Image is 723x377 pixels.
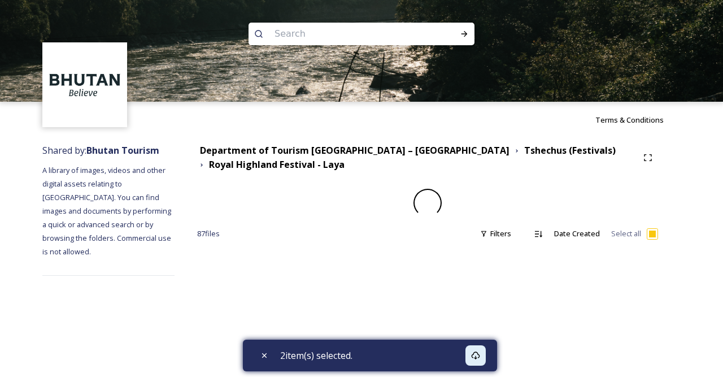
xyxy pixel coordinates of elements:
[474,223,517,245] div: Filters
[209,158,345,171] strong: Royal Highland Festival - Laya
[611,228,641,239] span: Select all
[548,223,606,245] div: Date Created
[197,228,220,239] span: 87 file s
[595,115,664,125] span: Terms & Conditions
[269,21,424,46] input: Search
[86,144,159,157] strong: Bhutan Tourism
[200,144,509,157] strong: Department of Tourism [GEOGRAPHIC_DATA] – [GEOGRAPHIC_DATA]
[44,44,126,126] img: BT_Logo_BB_Lockup_CMYK_High%2520Res.jpg
[280,349,352,362] span: 2 item(s) selected.
[524,144,616,157] strong: Tshechus (Festivals)
[42,144,159,157] span: Shared by:
[42,165,173,257] span: A library of images, videos and other digital assets relating to [GEOGRAPHIC_DATA]. You can find ...
[595,113,681,127] a: Terms & Conditions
